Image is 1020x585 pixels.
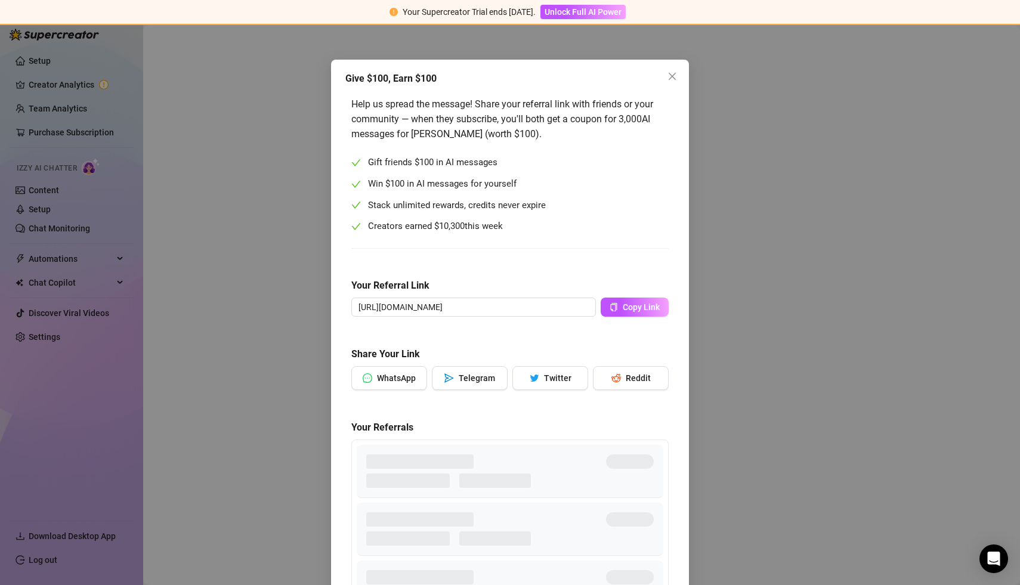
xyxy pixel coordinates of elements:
a: Unlock Full AI Power [540,7,626,17]
span: check [351,200,361,210]
div: Open Intercom Messenger [979,544,1008,573]
span: Gift friends $100 in AI messages [368,156,497,170]
span: close [667,72,677,81]
span: Copy Link [623,302,660,312]
button: redditReddit [593,366,669,390]
span: copy [610,303,618,311]
span: check [351,222,361,231]
span: Telegram [459,373,495,383]
button: messageWhatsApp [351,366,427,390]
button: twitterTwitter [512,366,588,390]
button: Unlock Full AI Power [540,5,626,19]
span: Your Supercreator Trial ends [DATE]. [403,7,536,17]
button: sendTelegram [432,366,508,390]
button: Copy Link [601,298,669,317]
span: WhatsApp [377,373,416,383]
span: Stack unlimited rewards, credits never expire [368,199,546,213]
span: exclamation-circle [390,8,398,16]
span: Creators earned $ this week [368,219,503,234]
h5: Your Referrals [351,420,669,435]
span: twitter [530,373,539,383]
button: Close [663,67,682,86]
div: Help us spread the message! Share your referral link with friends or your community — when they s... [351,97,669,141]
span: Win $100 in AI messages for yourself [368,177,517,191]
span: reddit [611,373,621,383]
span: check [351,179,361,189]
span: Twitter [544,373,571,383]
span: Unlock Full AI Power [545,7,622,17]
span: message [363,373,372,383]
span: send [444,373,454,383]
span: Reddit [626,373,651,383]
span: check [351,158,361,168]
h5: Share Your Link [351,347,669,361]
div: Give $100, Earn $100 [345,72,675,86]
h5: Your Referral Link [351,278,669,293]
span: Close [663,72,682,81]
